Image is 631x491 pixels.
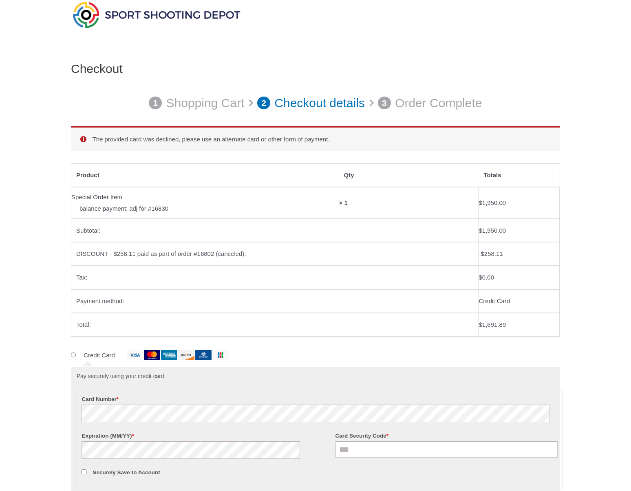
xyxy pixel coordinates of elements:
label: Securely Save to Account [93,469,160,476]
span: $ [479,227,482,234]
bdi: 1,950.00 [479,227,506,234]
bdi: 1,691.89 [479,321,506,328]
bdi: 1,950.00 [479,199,506,206]
th: Total: [71,313,479,337]
td: Credit Card [479,289,560,313]
bdi: - 258.11 [479,250,503,257]
a: 2 Checkout details [257,92,365,114]
h1: Checkout [71,62,560,76]
span: 2 [257,97,270,110]
span: $ [481,250,484,257]
p: Shopping Cart [166,92,244,114]
th: Qty [339,164,479,187]
li: The provided card was declined, please use an alternate card or other form of payment. [93,134,548,145]
img: dinersclub [195,350,212,360]
span: 1 [149,97,162,110]
label: Card Security Code [335,430,558,441]
strong: × 1 [339,199,348,206]
a: 1 Shopping Cart [149,92,244,114]
p: Pay securely using your credit card. [77,372,554,381]
fieldset: Payment Info [77,390,563,489]
img: mastercard [144,350,160,360]
th: Product [71,164,339,187]
th: Subtotal: [71,219,479,242]
th: Totals [479,164,560,187]
img: discover [178,350,194,360]
th: Payment method: [71,289,479,313]
p: Checkout details [274,92,365,114]
span: $ [479,199,482,206]
th: DISCOUNT - $258.11 paid as part of order #16802 (canceled): [71,242,479,266]
label: Card Number [82,394,558,405]
p: adj for #16830 [79,203,343,214]
label: Credit Card [84,352,229,359]
span: $ [479,274,482,281]
img: jcb [212,350,229,360]
bdi: 0.00 [479,274,494,281]
img: visa [127,350,143,360]
span: $ [479,321,482,328]
label: Expiration (MM/YY) [82,430,304,441]
th: Tax: [71,266,479,289]
td: Special Order Item [71,187,339,219]
strong: balance payment: [79,203,128,214]
img: amex [161,350,177,360]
